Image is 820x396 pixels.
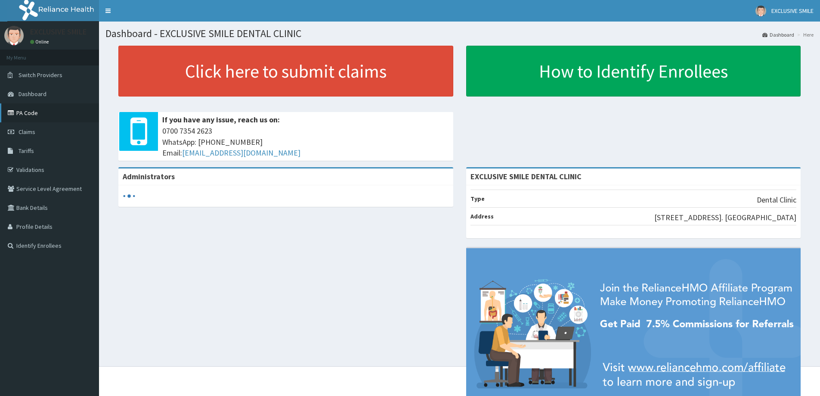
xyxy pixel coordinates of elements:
[162,115,280,125] b: If you have any issue, reach us on:
[123,190,136,203] svg: audio-loading
[470,195,485,203] b: Type
[795,31,814,38] li: Here
[466,46,801,97] a: How to Identify Enrollees
[123,171,175,181] b: Administrators
[470,212,494,220] b: Address
[771,7,814,15] span: EXCLUSIVE SMILE
[757,194,796,206] p: Dental Clinic
[4,26,24,45] img: User Image
[162,125,449,159] span: 0700 7354 2623 WhatsApp: [PHONE_NUMBER] Email:
[19,128,35,136] span: Claims
[19,71,62,79] span: Switch Providers
[755,6,766,16] img: User Image
[105,28,814,39] h1: Dashboard - EXCLUSIVE SMILE DENTAL CLINIC
[118,46,453,97] a: Click here to submit claims
[19,147,34,155] span: Tariffs
[19,90,46,98] span: Dashboard
[654,212,796,223] p: [STREET_ADDRESS]. [GEOGRAPHIC_DATA]
[30,39,51,45] a: Online
[762,31,794,38] a: Dashboard
[470,171,582,181] strong: EXCLUSIVE SMILE DENTAL CLINIC
[30,28,87,36] p: EXCLUSIVE SMILE
[182,148,300,158] a: [EMAIL_ADDRESS][DOMAIN_NAME]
